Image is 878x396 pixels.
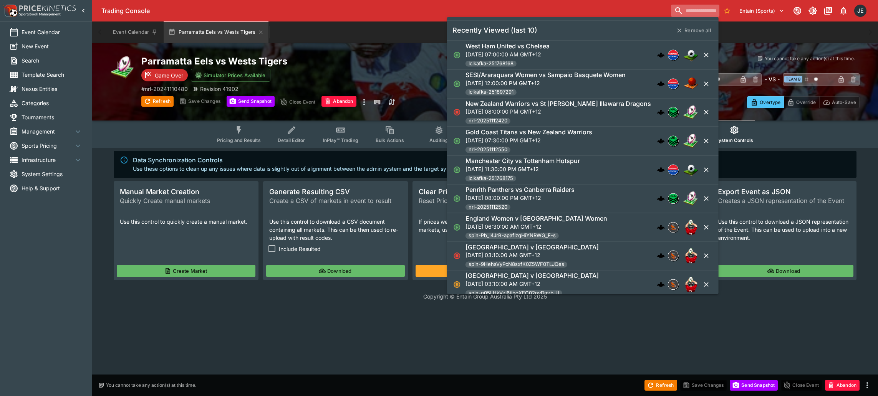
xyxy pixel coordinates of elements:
[683,47,699,63] img: soccer.png
[22,113,83,121] span: Tournaments
[452,26,537,35] h5: Recently Viewed (last 10)
[765,55,855,62] p: You cannot take any action(s) at this time.
[101,7,668,15] div: Trading Console
[718,196,850,205] span: Creates a JSON representation of the Event
[657,223,665,231] div: cerberus
[466,157,580,165] h6: Manchester City vs Tottenham Hotspur
[825,380,860,391] button: Abandon
[821,4,835,18] button: Documentation
[657,51,665,59] div: cerberus
[718,187,850,196] span: Export Event as JSON
[266,265,405,277] button: Download
[668,251,678,261] img: sportingsolutions.jpeg
[419,187,551,196] span: Clear Price Overrides
[321,97,356,105] span: Mark an event as closed and abandoned.
[668,107,679,118] div: nrl
[657,223,665,231] img: logo-cerberus.svg
[657,80,665,87] img: logo-cerberus.svg
[191,69,270,82] button: Simulator Prices Available
[683,191,699,206] img: rugby_league.png
[133,153,504,176] div: Use these options to clean up any issues where data is slightly out of alignment between the admi...
[466,129,592,137] h6: Gold Coast Titans vs New Zealand Warriors
[657,252,665,260] div: cerberus
[453,223,461,231] svg: Open
[22,71,83,79] span: Template Search
[466,175,516,182] span: lclkafka-251768175
[683,162,699,177] img: soccer.png
[683,248,699,264] img: rugby_union.png
[108,21,162,43] button: Event Calendar
[217,137,261,143] span: Pricing and Results
[92,292,878,300] p: Copyright © Entain Group Australia Pty Ltd 2025
[466,89,517,96] span: lclkafka-251897291
[22,99,83,107] span: Categories
[837,4,850,18] button: Notifications
[321,96,356,107] button: Abandon
[657,109,665,116] div: cerberus
[22,142,73,150] span: Sports Pricing
[657,252,665,260] img: logo-cerberus.svg
[120,187,252,196] span: Manual Market Creation
[227,96,275,107] button: Send Snapshot
[22,56,83,64] span: Search
[668,193,679,204] div: nrl
[141,85,188,93] p: Copy To Clipboard
[784,96,819,108] button: Override
[453,195,461,202] svg: Open
[453,166,461,173] svg: Open
[760,98,780,106] p: Overtype
[668,193,678,203] img: nrl.png
[852,2,869,19] button: James Edlin
[730,380,778,391] button: Send Snapshot
[657,166,665,173] div: cerberus
[657,166,665,173] img: logo-cerberus.svg
[359,96,369,108] button: more
[453,80,461,87] svg: Open
[657,51,665,59] img: logo-cerberus.svg
[825,381,860,388] span: Mark an event as closed and abandoned.
[657,80,665,87] div: cerberus
[22,156,73,164] span: Infrastructure
[164,21,268,43] button: Parramatta Eels vs Wests Tigers
[466,100,651,108] h6: New Zealand Warriors vs St [PERSON_NAME] Illawarra Dragons
[721,5,733,17] button: No Bookmarks
[141,96,174,107] button: Refresh
[466,117,510,125] span: nrl-20251112420
[22,127,73,135] span: Management
[668,164,679,175] div: lclkafka
[854,5,866,17] div: James Edlin
[453,252,461,260] svg: Closed
[668,136,678,146] img: nrl.png
[117,265,255,277] button: Create Market
[668,78,679,89] div: lclkafka
[200,85,239,93] p: Revision 41902
[668,49,679,60] div: lclkafka
[466,186,575,194] h6: Penrith Panthers vs Canberra Raiders
[22,184,83,192] span: Help & Support
[657,109,665,116] img: logo-cerberus.svg
[819,96,860,108] button: Auto-Save
[466,42,550,50] h6: West Ham United vs Chelsea
[683,134,699,149] img: rugby_league.png
[466,223,607,231] p: [DATE] 06:30:00 AM GMT+12
[718,218,850,242] p: Use this control to download a JSON representation of the Event. This can be used to upload into ...
[644,380,677,391] button: Refresh
[657,137,665,145] div: cerberus
[466,60,517,68] span: lclkafka-251768168
[106,382,196,389] p: You cannot take any action(s) at this time.
[416,265,554,277] button: Clear Price Overrides
[668,136,679,147] div: nrl
[863,381,872,390] button: more
[19,13,61,16] img: Sportsbook Management
[466,146,510,153] span: nrl-20251112550
[279,245,321,253] span: Include Resulted
[796,98,816,106] p: Override
[466,232,559,240] span: spin-Pb_l4JrB-apafIzqHiYNRWG_F-s
[466,280,599,288] p: [DATE] 03:10:00 AM GMT+12
[466,251,599,259] p: [DATE] 03:10:00 AM GMT+12
[784,76,802,82] span: Team B
[466,289,562,297] span: spin-q05LHkVzj6tjboXEC02nyDmrb_U
[466,214,607,223] h6: England Women v [GEOGRAPHIC_DATA] Women
[269,196,402,205] span: Create a CSV of markets in event to result
[672,24,716,36] button: Remove all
